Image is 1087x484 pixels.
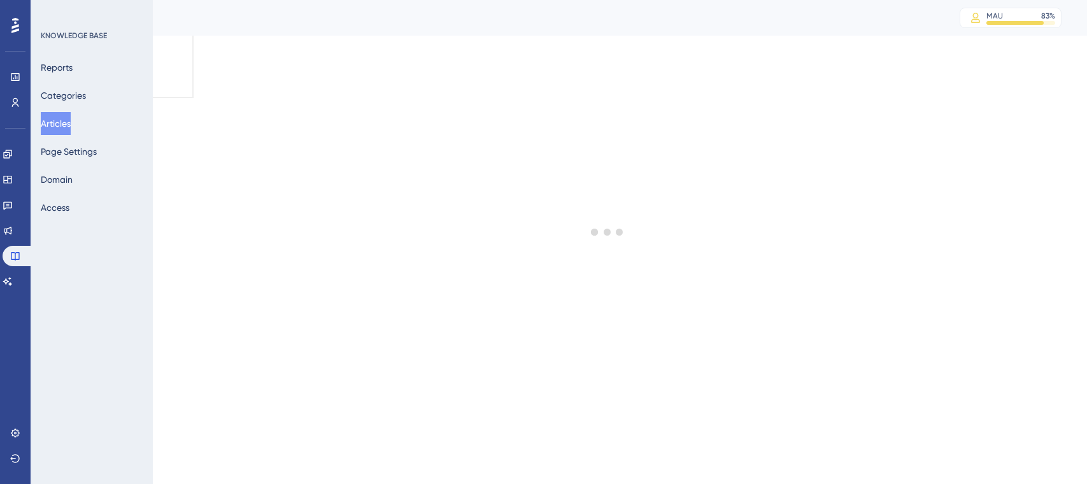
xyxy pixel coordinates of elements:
button: Articles [41,112,71,135]
div: 83 % [1041,11,1055,21]
button: Domain [41,168,73,191]
button: Page Settings [41,140,97,163]
div: MAU [986,11,1003,21]
button: Reports [41,56,73,79]
button: Access [41,196,69,219]
div: KNOWLEDGE BASE [41,31,107,41]
button: Categories [41,84,86,107]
